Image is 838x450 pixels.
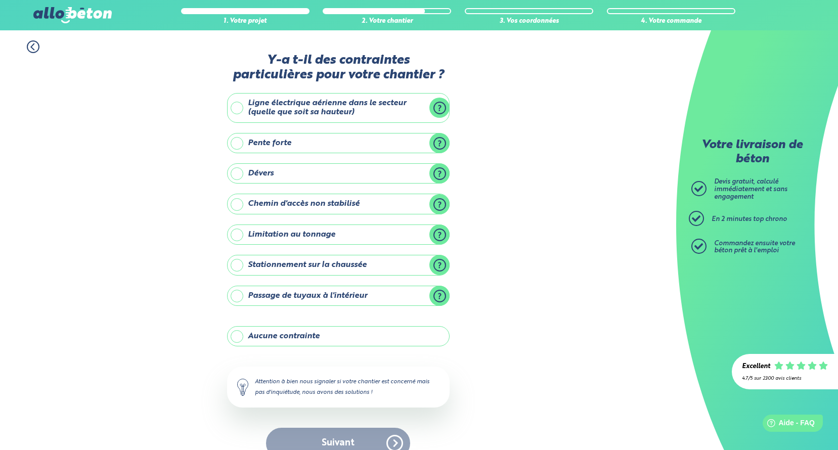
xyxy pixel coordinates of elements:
[748,411,827,439] iframe: Help widget launcher
[227,326,450,346] label: Aucune contrainte
[227,53,450,83] label: Y-a t-il des contraintes particulières pour votre chantier ?
[227,163,450,184] label: Dévers
[227,224,450,245] label: Limitation au tonnage
[465,18,593,25] div: 3. Vos coordonnées
[227,93,450,123] label: Ligne électrique aérienne dans le secteur (quelle que soit sa hauteur)
[181,18,310,25] div: 1. Votre projet
[227,133,450,153] label: Pente forte
[714,178,787,200] span: Devis gratuit, calculé immédiatement et sans engagement
[323,18,451,25] div: 2. Votre chantier
[607,18,735,25] div: 4. Votre commande
[227,194,450,214] label: Chemin d'accès non stabilisé
[742,363,770,371] div: Excellent
[33,7,111,23] img: allobéton
[712,216,787,222] span: En 2 minutes top chrono
[227,367,450,407] div: Attention à bien nous signaler si votre chantier est concerné mais pas d'inquiétude, nous avons d...
[714,240,795,254] span: Commandez ensuite votre béton prêt à l'emploi
[227,286,450,306] label: Passage de tuyaux à l'intérieur
[227,255,450,275] label: Stationnement sur la chaussée
[694,139,810,166] p: Votre livraison de béton
[742,376,828,381] div: 4.7/5 sur 2300 avis clients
